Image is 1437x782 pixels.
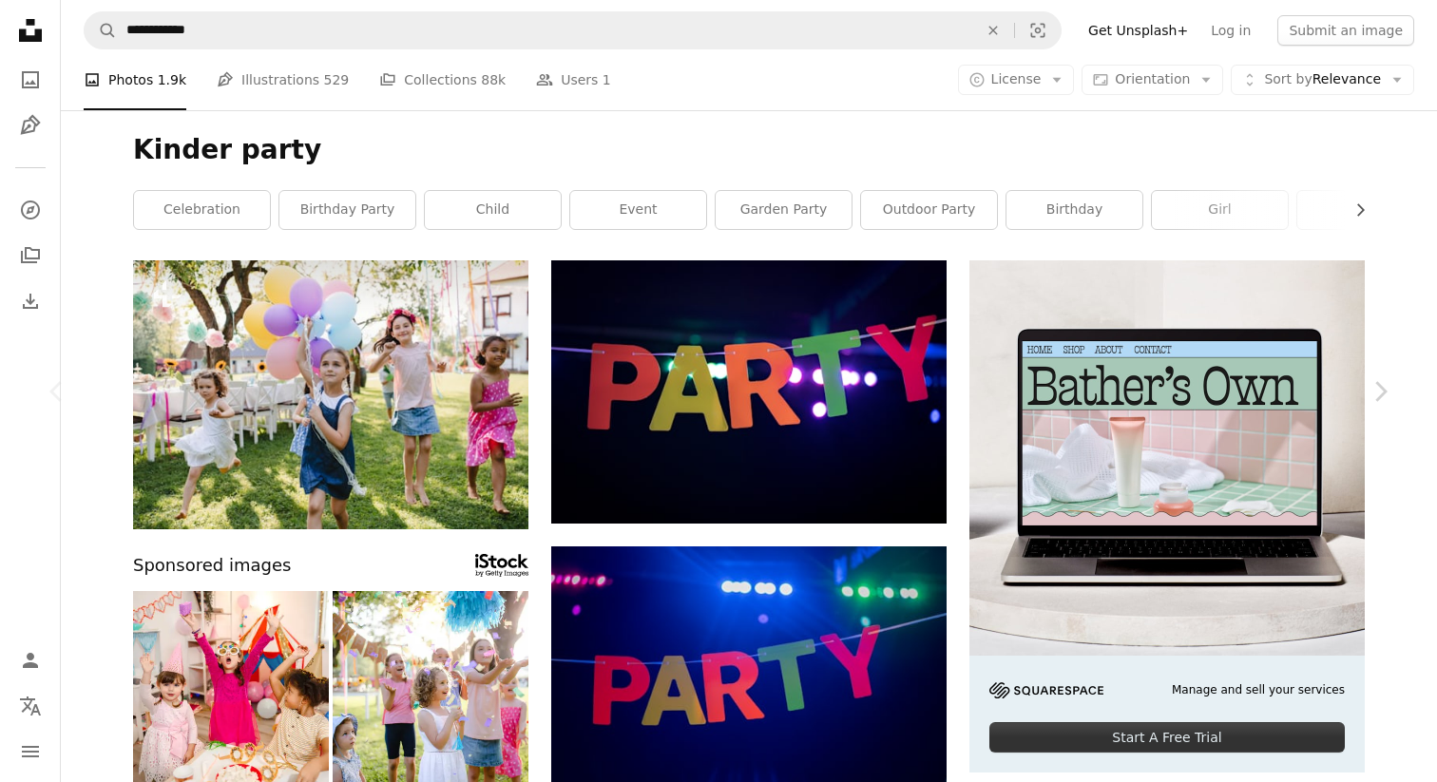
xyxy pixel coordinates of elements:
img: file-1707883121023-8e3502977149image [969,260,1365,656]
a: garden party [716,191,852,229]
span: 1 [603,69,611,90]
a: celebration [134,191,270,229]
a: child [425,191,561,229]
img: Small children outdoors in garden in summer, playing with balloons. A celebration concept. [133,260,528,529]
a: Photos [11,61,49,99]
a: birthday [1006,191,1142,229]
button: Menu [11,733,49,771]
button: Sort byRelevance [1231,65,1414,95]
a: joy [1297,191,1433,229]
span: Sort by [1264,71,1312,86]
span: 88k [481,69,506,90]
a: Users 1 [536,49,611,110]
h1: Kinder party [133,133,1365,167]
span: Orientation [1115,71,1190,86]
a: Explore [11,191,49,229]
a: Log in [1199,15,1262,46]
span: License [991,71,1042,86]
a: Download History [11,282,49,320]
a: logo [551,669,947,686]
a: logo [551,383,947,400]
a: Collections [11,237,49,275]
a: event [570,191,706,229]
button: Search Unsplash [85,12,117,48]
a: girl [1152,191,1288,229]
button: Visual search [1015,12,1061,48]
a: Log in / Sign up [11,641,49,679]
a: Collections 88k [379,49,506,110]
button: Language [11,687,49,725]
a: outdoor party [861,191,997,229]
span: 529 [324,69,350,90]
button: Submit an image [1277,15,1414,46]
img: logo [551,260,947,524]
button: Clear [972,12,1014,48]
div: Start A Free Trial [989,722,1345,753]
form: Find visuals sitewide [84,11,1062,49]
span: Manage and sell your services [1172,682,1345,698]
a: Manage and sell your servicesStart A Free Trial [969,260,1365,772]
span: Sponsored images [133,552,291,580]
span: Relevance [1264,70,1381,89]
a: Illustrations 529 [217,49,349,110]
img: file-1705255347840-230a6ab5bca9image [989,682,1103,698]
a: Get Unsplash+ [1077,15,1199,46]
button: Orientation [1082,65,1223,95]
a: Illustrations [11,106,49,144]
button: License [958,65,1075,95]
a: Small children outdoors in garden in summer, playing with balloons. A celebration concept. [133,386,528,403]
button: scroll list to the right [1343,191,1365,229]
a: birthday party [279,191,415,229]
a: Next [1323,300,1437,483]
